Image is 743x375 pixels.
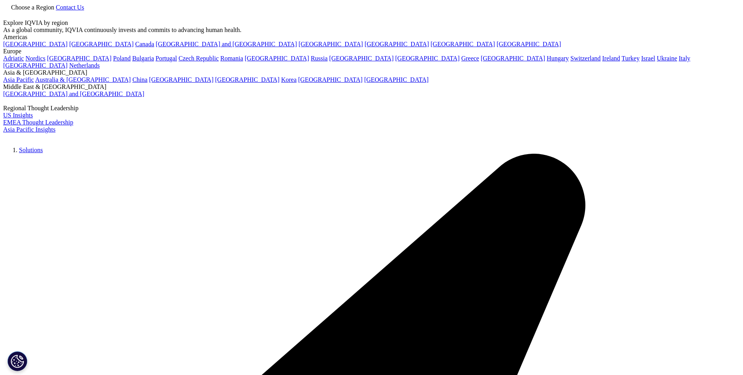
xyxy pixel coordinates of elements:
[364,76,429,83] a: [GEOGRAPHIC_DATA]
[311,55,328,62] a: Russia
[113,55,130,62] a: Poland
[3,34,740,41] div: Americas
[461,55,479,62] a: Greece
[395,55,460,62] a: [GEOGRAPHIC_DATA]
[3,26,740,34] div: As a global community, IQVIA continuously invests and commits to advancing human health.
[132,55,154,62] a: Bulgaria
[329,55,393,62] a: [GEOGRAPHIC_DATA]
[299,41,363,47] a: [GEOGRAPHIC_DATA]
[3,119,73,126] a: EMEA Thought Leadership
[245,55,309,62] a: [GEOGRAPHIC_DATA]
[281,76,297,83] a: Korea
[156,41,297,47] a: [GEOGRAPHIC_DATA] and [GEOGRAPHIC_DATA]
[35,76,131,83] a: Australia & [GEOGRAPHIC_DATA]
[365,41,429,47] a: [GEOGRAPHIC_DATA]
[69,41,134,47] a: [GEOGRAPHIC_DATA]
[25,55,45,62] a: Nordics
[602,55,620,62] a: Ireland
[149,76,213,83] a: [GEOGRAPHIC_DATA]
[215,76,280,83] a: [GEOGRAPHIC_DATA]
[3,126,55,133] a: Asia Pacific Insights
[3,41,68,47] a: [GEOGRAPHIC_DATA]
[3,105,740,112] div: Regional Thought Leadership
[3,55,24,62] a: Adriatic
[11,4,54,11] span: Choose a Region
[497,41,561,47] a: [GEOGRAPHIC_DATA]
[19,147,43,153] a: Solutions
[570,55,600,62] a: Switzerland
[3,62,68,69] a: [GEOGRAPHIC_DATA]
[3,19,740,26] div: Explore IQVIA by region
[431,41,495,47] a: [GEOGRAPHIC_DATA]
[547,55,569,62] a: Hungary
[298,76,363,83] a: [GEOGRAPHIC_DATA]
[220,55,243,62] a: Romania
[56,4,84,11] a: Contact Us
[481,55,545,62] a: [GEOGRAPHIC_DATA]
[3,69,740,76] div: Asia & [GEOGRAPHIC_DATA]
[132,76,147,83] a: China
[135,41,154,47] a: Canada
[3,83,740,90] div: Middle East & [GEOGRAPHIC_DATA]
[179,55,219,62] a: Czech Republic
[641,55,655,62] a: Israel
[3,48,740,55] div: Europe
[47,55,111,62] a: [GEOGRAPHIC_DATA]
[8,351,27,371] button: Configuración de cookies
[3,76,34,83] a: Asia Pacific
[622,55,640,62] a: Turkey
[3,90,144,97] a: [GEOGRAPHIC_DATA] and [GEOGRAPHIC_DATA]
[3,112,33,119] a: US Insights
[679,55,690,62] a: Italy
[156,55,177,62] a: Portugal
[69,62,100,69] a: Netherlands
[657,55,677,62] a: Ukraine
